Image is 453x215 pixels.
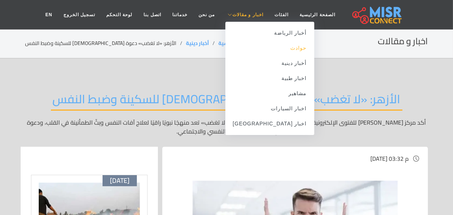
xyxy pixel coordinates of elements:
a: حوادث [225,41,314,56]
a: الصفحة الرئيسية [218,38,256,48]
img: main.misr_connect [352,6,402,24]
a: خدماتنا [167,8,193,22]
h2: اخبار و مقالات [378,36,428,47]
a: من نحن [193,8,220,22]
a: اخبار و مقالات [220,8,269,22]
span: [DATE] 03:32 م [370,153,409,164]
a: أخبار دينية [225,56,314,71]
span: [DATE] [110,177,129,185]
a: لوحة التحكم [101,8,138,22]
a: أخبار دينية [186,38,209,48]
a: مشاهير [225,86,314,101]
a: الفئات [269,8,294,22]
li: الأزهر: «لا تغضب» دعوة [DEMOGRAPHIC_DATA] للسكينة وضبط النفس [25,39,186,47]
a: أخبار الرياضة [225,25,314,41]
h2: الأزهر: «لا تغضب» دعوة [DEMOGRAPHIC_DATA] للسكينة وضبط النفس [51,92,402,111]
a: اخبار طبية [225,71,314,86]
a: اتصل بنا [138,8,166,22]
a: اخبار السيارات [225,101,314,116]
a: اخبار [GEOGRAPHIC_DATA] [225,116,314,131]
p: أكد مركز [PERSON_NAME] للفتوى الإلكترونية أن وصية [DEMOGRAPHIC_DATA] «لا تغضب» تعد منهجًا نبويًا ... [25,118,428,136]
a: EN [40,8,58,22]
a: الصفحة الرئيسية [294,8,341,22]
a: تسجيل الخروج [58,8,101,22]
span: اخبار و مقالات [232,11,263,18]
